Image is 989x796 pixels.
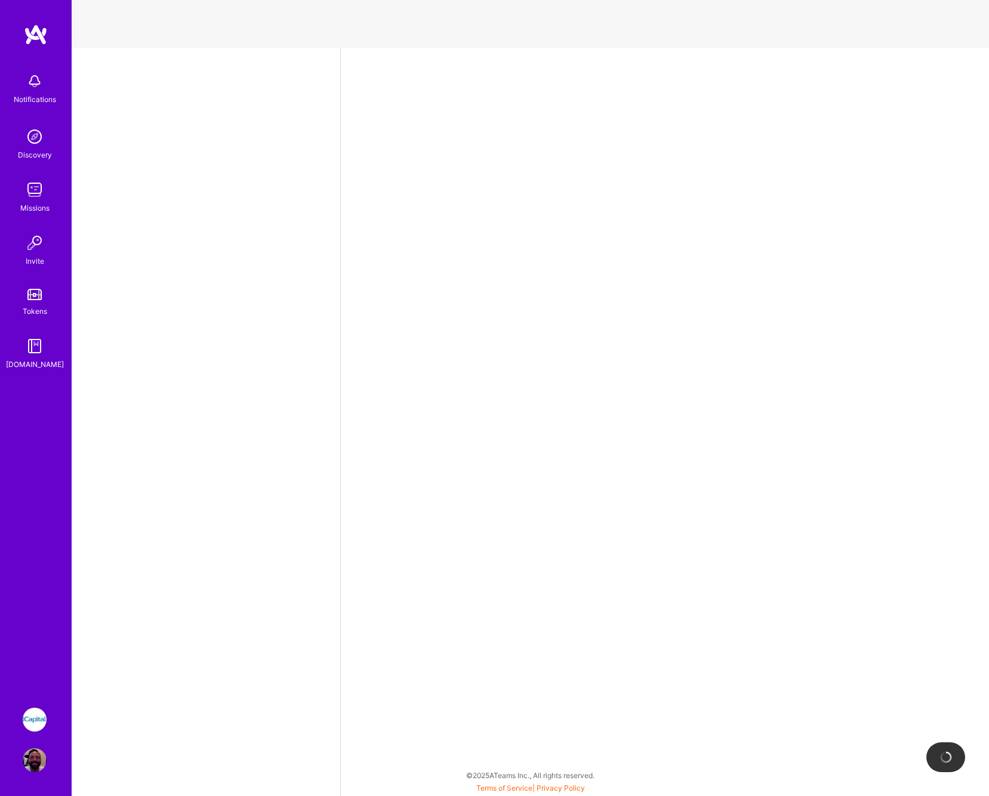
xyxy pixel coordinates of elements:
[14,93,56,106] div: Notifications
[23,178,47,202] img: teamwork
[23,231,47,255] img: Invite
[20,748,50,772] a: User Avatar
[476,783,532,792] a: Terms of Service
[20,708,50,732] a: iCapital: Building an Alternative Investment Marketplace
[940,751,952,763] img: loading
[476,783,585,792] span: |
[18,149,52,161] div: Discovery
[23,125,47,149] img: discovery
[23,305,47,317] div: Tokens
[6,358,64,371] div: [DOMAIN_NAME]
[20,202,50,214] div: Missions
[23,748,47,772] img: User Avatar
[72,760,989,790] div: © 2025 ATeams Inc., All rights reserved.
[23,708,47,732] img: iCapital: Building an Alternative Investment Marketplace
[23,334,47,358] img: guide book
[23,69,47,93] img: bell
[27,289,42,300] img: tokens
[24,24,48,45] img: logo
[26,255,44,267] div: Invite
[537,783,585,792] a: Privacy Policy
